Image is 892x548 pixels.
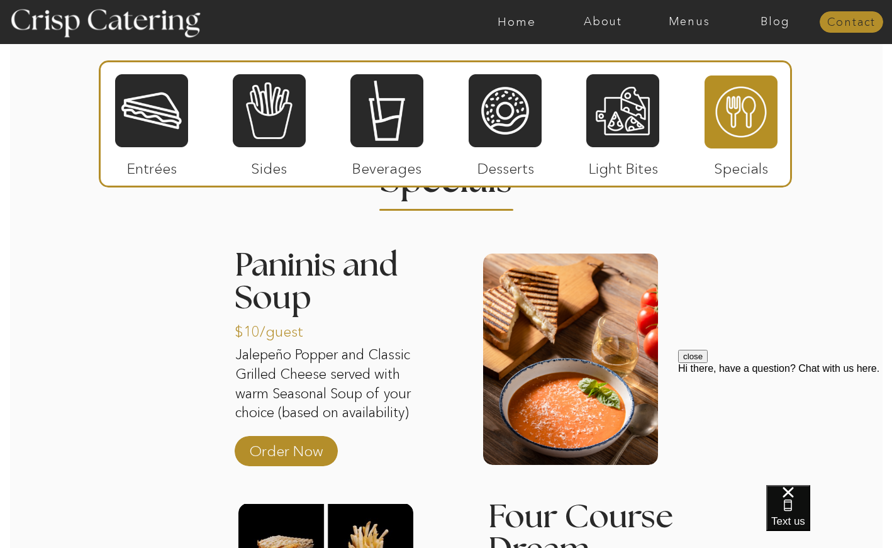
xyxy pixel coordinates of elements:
[646,16,732,28] a: Menus
[820,16,883,29] a: Contact
[699,147,783,184] p: Specials
[581,147,665,184] p: Light Bites
[235,310,318,347] p: $10/guest
[235,249,433,349] h3: Paninis and Soup
[244,430,328,466] a: Order Now
[235,345,424,430] p: Jalepeño Popper and Classic Grilled Cheese served with warm Seasonal Soup of your choice (based o...
[345,147,428,184] p: Beverages
[766,485,892,548] iframe: podium webchat widget bubble
[464,147,547,184] p: Desserts
[227,147,311,184] p: Sides
[678,350,892,501] iframe: podium webchat widget prompt
[732,16,818,28] a: Blog
[358,163,534,187] h2: Specials
[110,147,194,184] p: Entrées
[560,16,646,28] a: About
[474,16,560,28] a: Home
